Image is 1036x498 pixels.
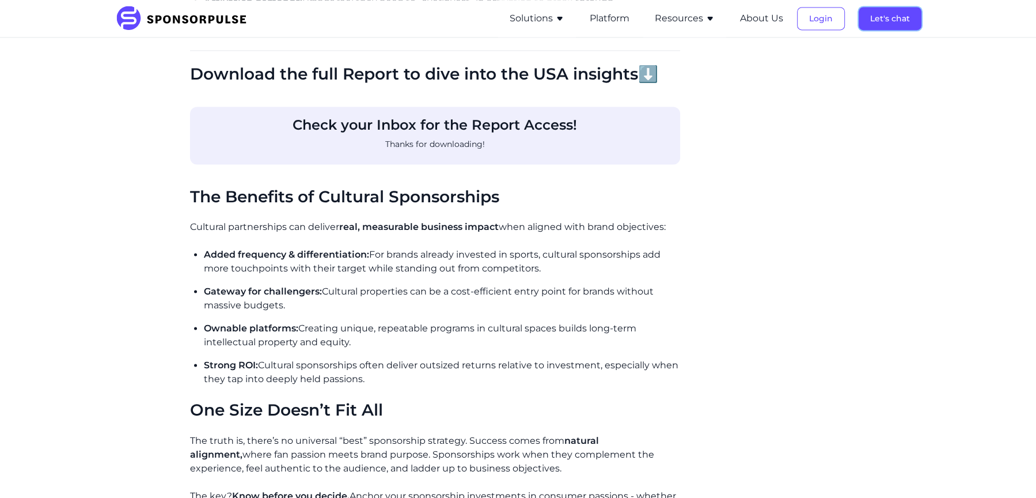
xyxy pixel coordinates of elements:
[859,7,921,30] button: Let's chat
[339,221,499,232] span: real, measurable business impact
[204,322,680,349] p: Creating unique, repeatable programs in cultural spaces builds long-term intellectual property an...
[740,13,783,24] a: About Us
[797,13,845,24] a: Login
[190,220,680,234] p: Cultural partnerships can deliver when aligned with brand objectives:
[978,443,1036,498] iframe: Chat Widget
[859,13,921,24] a: Let's chat
[199,116,671,134] div: Check your Inbox for the Report Access!
[740,12,783,25] button: About Us
[590,13,629,24] a: Platform
[204,360,258,371] span: Strong ROI:
[190,187,499,206] span: The Benefits of Cultural Sponsorships
[204,285,680,312] p: Cultural properties can be a cost-efficient entry point for brands without massive budgets.
[190,64,638,84] span: Download the full Report to dive into the USA insights
[204,359,680,386] p: Cultural sponsorships often deliver outsized returns relative to investment, especially when they...
[204,248,680,276] p: For brands already invested in sports, cultural sponsorships add more touchpoints with their targ...
[115,6,255,31] img: SponsorPulse
[190,433,680,475] p: The truth is, there’s no universal “best” sponsorship strategy. Success comes from where fan pass...
[190,435,599,459] span: natural alignment,
[190,399,383,419] span: One Size Doesn’t Fit All
[510,12,564,25] button: Solutions
[797,7,845,30] button: Login
[190,65,680,84] h2: ⬇️
[204,249,369,260] span: Added frequency & differentiation:
[204,286,322,297] span: Gateway for challengers:
[655,12,715,25] button: Resources
[204,323,298,334] span: Ownable platforms:
[199,134,671,155] p: Thanks for downloading!
[590,12,629,25] button: Platform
